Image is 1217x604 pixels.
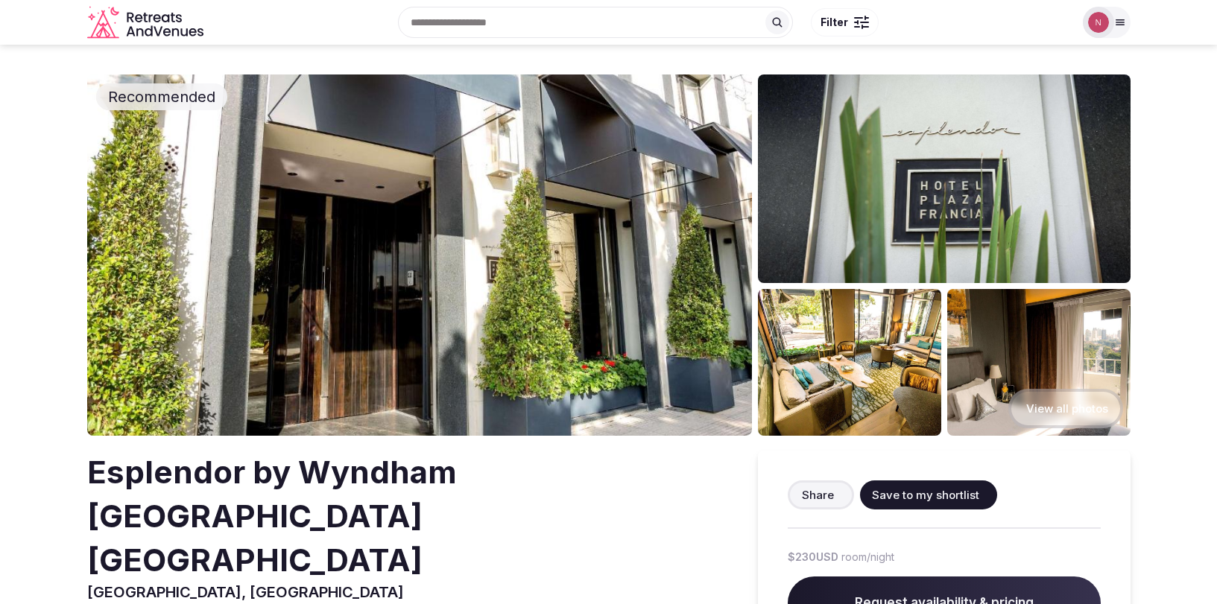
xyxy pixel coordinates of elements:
span: room/night [841,550,894,565]
svg: Retreats and Venues company logo [87,6,206,39]
img: Nathalia Bilotti [1088,12,1109,33]
span: $230 USD [788,550,838,565]
button: Share [788,480,854,509]
img: Venue gallery photo [758,74,1131,283]
span: Share [802,487,834,503]
span: Save to my shortlist [872,487,979,503]
img: Venue gallery photo [758,289,941,436]
span: Filter [821,15,848,30]
button: Save to my shortlist [860,480,997,509]
span: Recommended [102,86,221,107]
span: [GEOGRAPHIC_DATA], [GEOGRAPHIC_DATA] [87,583,404,601]
button: Filter [811,8,879,36]
img: Venue gallery photo [947,289,1131,436]
button: View all photos [1008,389,1123,428]
div: Recommended [96,83,227,110]
img: Venue cover photo [87,74,752,436]
h2: Esplendor by Wyndham [GEOGRAPHIC_DATA] [GEOGRAPHIC_DATA] [87,451,710,582]
a: Visit the homepage [87,6,206,39]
